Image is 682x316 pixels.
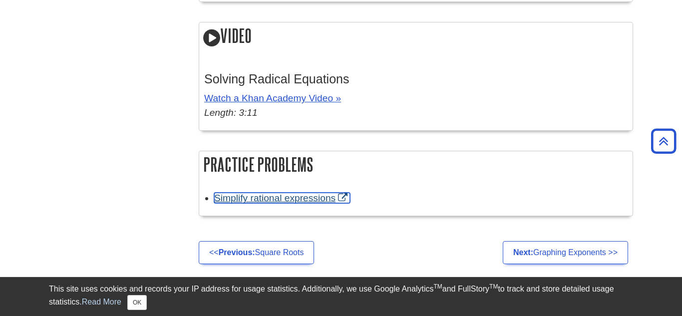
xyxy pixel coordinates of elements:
[503,241,628,264] a: Next:Graphing Exponents >>
[49,283,633,310] div: This site uses cookies and records your IP address for usage statistics. Additionally, we use Goo...
[204,72,628,86] h3: Solving Radical Equations
[199,22,633,51] h2: Video
[204,107,258,118] em: Length: 3:11
[214,193,350,203] a: Link opens in new window
[127,295,147,310] button: Close
[219,248,255,257] strong: Previous:
[204,93,341,103] a: Watch a Khan Academy Video »
[82,298,121,306] a: Read More
[199,241,314,264] a: <<Previous:Square Roots
[433,283,442,290] sup: TM
[648,134,680,148] a: Back to Top
[199,151,633,178] h2: Practice Problems
[489,283,498,290] sup: TM
[513,248,533,257] strong: Next:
